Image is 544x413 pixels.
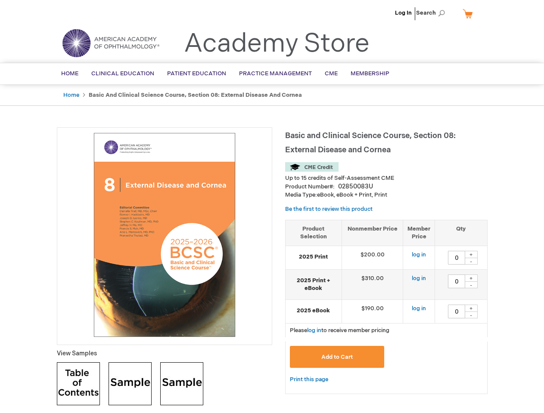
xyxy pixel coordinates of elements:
a: Academy Store [184,28,370,59]
span: Home [61,70,78,77]
img: CME Credit [285,162,339,172]
a: Print this page [290,374,328,385]
li: Up to 15 credits of Self-Assessment CME [285,174,488,182]
img: Basic and Clinical Science Course, Section 08: External Disease and Cornea [62,132,267,338]
div: - [465,281,478,288]
input: Qty [448,251,465,265]
span: Search [416,4,449,22]
strong: Media Type: [285,191,317,198]
p: View Samples [57,349,272,358]
span: Basic and Clinical Science Course, Section 08: External Disease and Cornea [285,131,456,154]
img: Click to view [57,362,100,405]
a: log in [412,251,426,258]
th: Product Selection [286,220,342,246]
input: Qty [448,305,465,318]
div: + [465,305,478,312]
span: Practice Management [239,70,312,77]
td: $310.00 [342,269,403,299]
p: eBook, eBook + Print, Print [285,191,488,199]
strong: 2025 eBook [290,307,337,315]
strong: Product Number [285,183,335,190]
td: $200.00 [342,246,403,269]
div: + [465,251,478,258]
div: - [465,311,478,318]
img: Click to view [109,362,152,405]
strong: 2025 Print + eBook [290,277,337,293]
button: Add to Cart [290,346,385,368]
a: log in [412,305,426,312]
a: log in [307,327,321,334]
span: Membership [351,70,389,77]
a: log in [412,275,426,282]
td: $190.00 [342,299,403,323]
th: Nonmember Price [342,220,403,246]
strong: 2025 Print [290,253,337,261]
a: Log In [395,9,412,16]
span: Add to Cart [321,354,353,361]
a: Home [63,92,79,99]
span: CME [325,70,338,77]
div: 02850083U [338,182,373,191]
span: Clinical Education [91,70,154,77]
a: Be the first to review this product [285,206,373,213]
th: Member Price [403,220,435,246]
span: Please to receive member pricing [290,327,389,334]
input: Qty [448,274,465,288]
th: Qty [435,220,487,246]
img: Click to view [160,362,203,405]
div: + [465,274,478,282]
strong: Basic and Clinical Science Course, Section 08: External Disease and Cornea [89,92,302,99]
span: Patient Education [167,70,226,77]
div: - [465,258,478,265]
